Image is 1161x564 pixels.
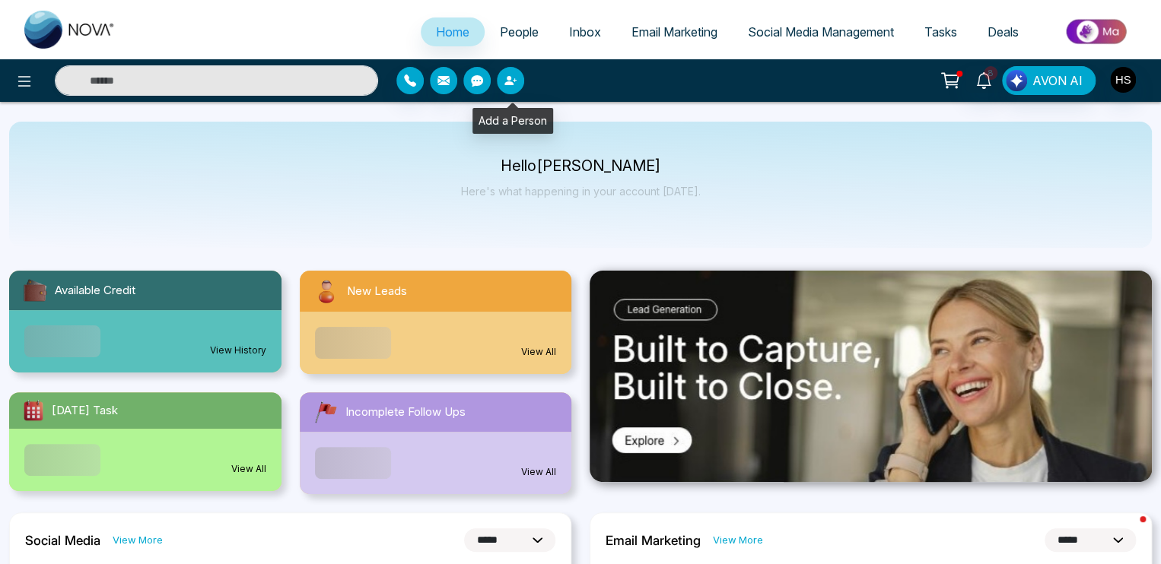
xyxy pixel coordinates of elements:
img: Nova CRM Logo [24,11,116,49]
a: 8 [965,66,1002,93]
span: New Leads [347,283,407,300]
iframe: Intercom live chat [1109,512,1146,549]
span: Home [436,24,469,40]
span: Email Marketing [631,24,717,40]
a: Inbox [554,17,616,46]
span: Social Media Management [748,24,894,40]
h2: Social Media [25,533,100,548]
span: Available Credit [55,282,135,299]
a: View More [713,533,763,547]
img: todayTask.svg [21,398,46,423]
a: View All [231,462,266,476]
span: 8 [984,66,997,80]
p: Hello [PERSON_NAME] [461,160,701,173]
img: User Avatar [1110,67,1136,93]
a: Home [421,17,485,46]
div: Add a Person [472,108,553,134]
span: Incomplete Follow Ups [345,404,466,421]
img: . [590,271,1152,482]
a: View History [210,344,266,357]
span: Deals [988,24,1019,40]
img: followUps.svg [312,398,339,426]
a: Email Marketing [616,17,733,46]
button: AVON AI [1002,66,1096,95]
h2: Email Marketing [606,533,701,548]
a: View All [521,465,556,479]
img: newLeads.svg [312,277,341,306]
a: View More [113,533,163,547]
a: New LeadsView All [291,271,581,374]
a: Incomplete Follow UpsView All [291,392,581,494]
span: Tasks [924,24,957,40]
a: View All [521,345,556,359]
a: Tasks [909,17,972,46]
img: Lead Flow [1006,70,1027,91]
span: People [500,24,539,40]
a: Social Media Management [733,17,909,46]
span: [DATE] Task [52,402,118,420]
a: People [485,17,554,46]
span: Inbox [569,24,601,40]
img: Market-place.gif [1042,14,1152,49]
p: Here's what happening in your account [DATE]. [461,185,701,198]
a: Deals [972,17,1034,46]
img: availableCredit.svg [21,277,49,304]
span: AVON AI [1032,71,1083,90]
